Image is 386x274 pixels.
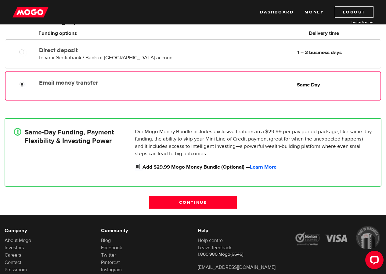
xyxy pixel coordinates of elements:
label: Add $29.99 Mogo Money Bundle (Optional) — [142,163,372,171]
a: Pinterest [101,259,120,265]
a: Learn More [250,164,276,170]
span: to your Scotiabank / Bank of [GEOGRAPHIC_DATA] account [39,54,174,61]
a: Pressroom [5,267,27,273]
a: Facebook [101,245,122,251]
label: Email money transfer [39,79,177,86]
a: Leave feedback [198,245,232,251]
a: About Mogo [5,237,31,243]
a: Investors [5,245,24,251]
a: Lender licences [328,20,373,24]
h6: Community [101,227,188,234]
a: Logout [335,6,373,18]
h4: Same-Day Funding, Payment Flexibility & Investing Power [25,128,114,145]
div: ! [14,128,21,136]
b: Same Day [297,82,320,88]
h6: Help [198,227,285,234]
h3: Select a funding option below [5,16,381,26]
h6: Funding options [38,30,178,37]
label: Direct deposit [39,47,178,54]
a: [EMAIL_ADDRESS][DOMAIN_NAME] [198,264,276,270]
input: Continue [149,196,236,209]
a: Money [305,6,324,18]
a: Careers [5,252,21,258]
img: mogo_logo-11ee424be714fa7cbb0f0f49df9e16ec.png [13,6,49,18]
a: Blog [101,237,111,243]
a: Instagram [101,267,122,273]
b: 1 – 3 business days [297,49,342,56]
input: Add $29.99 Mogo Money Bundle (Optional) &mdash; <a id="loan_application_mini_bundle_learn_more" h... [135,163,142,171]
a: Dashboard [260,6,294,18]
iframe: LiveChat chat widget [360,248,386,274]
h6: Delivery time [269,30,379,37]
img: legal-icons-92a2ffecb4d32d839781d1b4e4802d7b.png [294,226,381,250]
p: Our Mogo Money Bundle includes exclusive features in a $29.99 per pay period package, like same d... [135,128,372,157]
a: Contact [5,259,21,265]
p: 1.800.980.Mogo(6646) [198,251,285,258]
a: Help centre [198,237,223,243]
h6: Company [5,227,92,234]
a: Twitter [101,252,116,258]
